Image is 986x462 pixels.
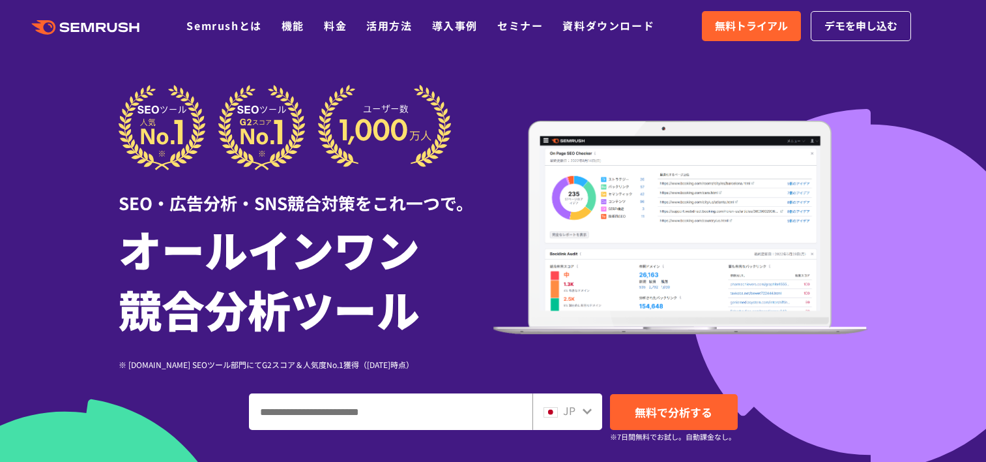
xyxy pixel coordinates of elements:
[702,11,801,41] a: 無料トライアル
[119,170,493,215] div: SEO・広告分析・SNS競合対策をこれ一つで。
[366,18,412,33] a: 活用方法
[250,394,532,429] input: ドメイン、キーワードまたはURLを入力してください
[610,431,736,443] small: ※7日間無料でお試し。自動課金なし。
[811,11,911,41] a: デモを申し込む
[119,358,493,371] div: ※ [DOMAIN_NAME] SEOツール部門にてG2スコア＆人気度No.1獲得（[DATE]時点）
[432,18,478,33] a: 導入事例
[635,404,712,420] span: 無料で分析する
[610,394,738,430] a: 無料で分析する
[282,18,304,33] a: 機能
[497,18,543,33] a: セミナー
[563,403,575,418] span: JP
[562,18,654,33] a: 資料ダウンロード
[324,18,347,33] a: 料金
[824,18,897,35] span: デモを申し込む
[186,18,261,33] a: Semrushとは
[119,219,493,339] h1: オールインワン 競合分析ツール
[715,18,788,35] span: 無料トライアル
